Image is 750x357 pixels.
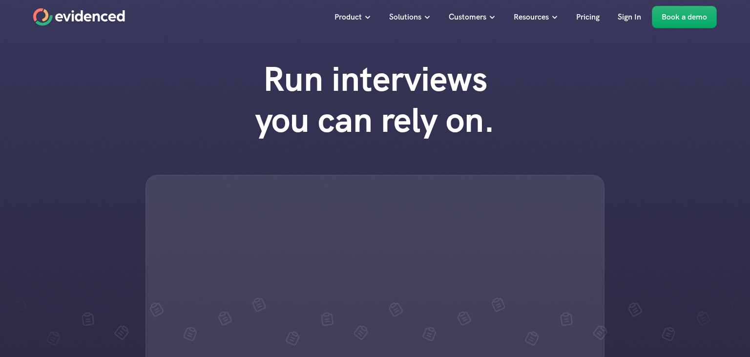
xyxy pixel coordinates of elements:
[389,11,421,23] p: Solutions
[662,11,707,23] p: Book a demo
[236,59,514,141] h1: Run interviews you can rely on.
[576,11,600,23] p: Pricing
[569,6,607,28] a: Pricing
[610,6,648,28] a: Sign In
[652,6,717,28] a: Book a demo
[33,8,125,26] a: Home
[618,11,641,23] p: Sign In
[449,11,486,23] p: Customers
[334,11,362,23] p: Product
[514,11,549,23] p: Resources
